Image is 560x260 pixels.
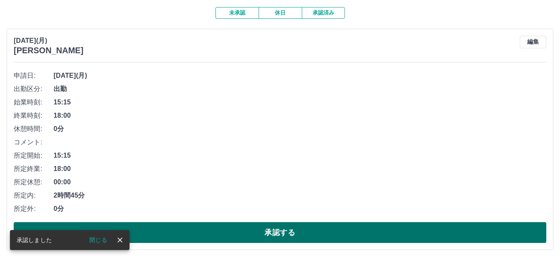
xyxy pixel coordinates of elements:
[520,36,546,48] button: 編集
[114,234,126,246] button: close
[83,234,114,246] button: 閉じる
[54,111,546,121] span: 18:00
[259,7,302,19] button: 休日
[54,164,546,174] span: 18:00
[17,233,52,248] div: 承認しました
[14,124,54,134] span: 休憩時間:
[14,164,54,174] span: 所定終業:
[54,97,546,107] span: 15:15
[14,71,54,81] span: 申請日:
[14,177,54,187] span: 所定休憩:
[14,204,54,214] span: 所定外:
[54,151,546,161] span: 15:15
[54,204,546,214] span: 0分
[14,46,83,55] h3: [PERSON_NAME]
[14,84,54,94] span: 出勤区分:
[14,111,54,121] span: 終業時刻:
[54,84,546,94] span: 出勤
[14,222,546,243] button: 承認する
[54,124,546,134] span: 0分
[14,97,54,107] span: 始業時刻:
[54,71,546,81] span: [DATE](月)
[54,191,546,201] span: 2時間45分
[14,137,54,147] span: コメント:
[215,7,259,19] button: 未承認
[54,177,546,187] span: 00:00
[14,191,54,201] span: 所定内:
[14,151,54,161] span: 所定開始:
[14,36,83,46] p: [DATE](月)
[302,7,345,19] button: 承認済み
